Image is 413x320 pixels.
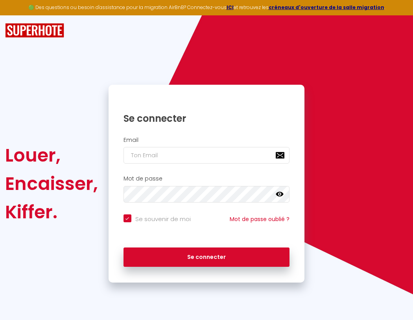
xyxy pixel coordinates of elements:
[124,247,290,267] button: Se connecter
[5,169,98,198] div: Encaisser,
[227,4,234,11] a: ICI
[5,23,64,38] img: SuperHote logo
[124,112,290,125] h1: Se connecter
[124,137,290,143] h2: Email
[5,141,98,169] div: Louer,
[124,175,290,182] h2: Mot de passe
[5,198,98,226] div: Kiffer.
[230,215,289,223] a: Mot de passe oublié ?
[124,147,290,164] input: Ton Email
[269,4,384,11] a: créneaux d'ouverture de la salle migration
